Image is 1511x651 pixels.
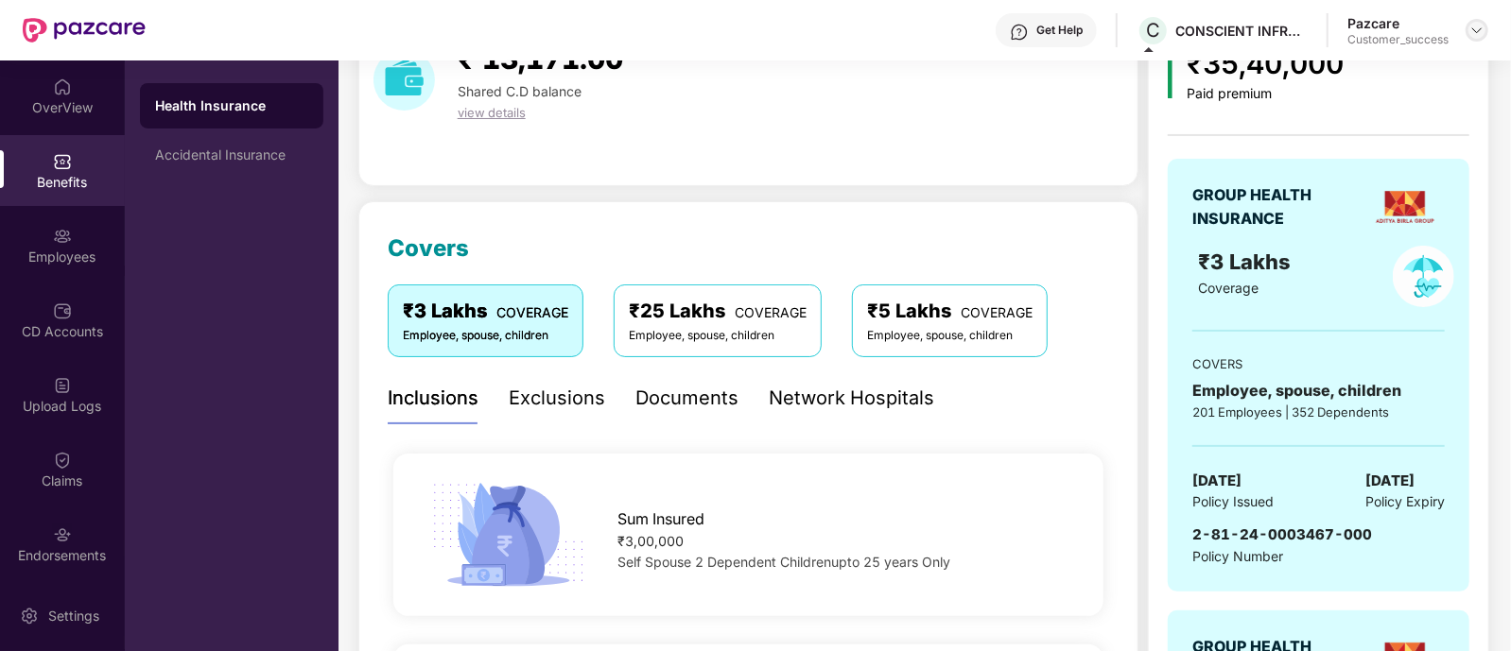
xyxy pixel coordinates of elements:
div: Employee, spouse, children [403,327,568,345]
img: svg+xml;base64,PHN2ZyBpZD0iQ0RfQWNjb3VudHMiIGRhdGEtbmFtZT0iQ0QgQWNjb3VudHMiIHhtbG5zPSJodHRwOi8vd3... [53,301,72,320]
img: svg+xml;base64,PHN2ZyBpZD0iSGVscC0zMngzMiIgeG1sbnM9Imh0dHA6Ly93d3cudzMub3JnLzIwMDAvc3ZnIiB3aWR0aD... [1010,23,1029,42]
img: icon [426,477,592,592]
span: Policy Issued [1192,491,1274,512]
span: Policy Number [1192,548,1283,564]
img: svg+xml;base64,PHN2ZyBpZD0iRW1wbG95ZWVzIiB4bWxucz0iaHR0cDovL3d3dy53My5vcmcvMjAwMC9zdmciIHdpZHRoPS... [53,227,72,246]
img: icon [1168,51,1172,98]
div: COVERS [1192,354,1445,373]
span: Coverage [1198,280,1259,296]
div: Get Help [1036,23,1083,38]
img: svg+xml;base64,PHN2ZyBpZD0iQ2xhaW0iIHhtbG5zPSJodHRwOi8vd3d3LnczLm9yZy8yMDAwL3N2ZyIgd2lkdGg9IjIwIi... [53,451,72,470]
span: [DATE] [1192,470,1242,492]
div: ₹35,40,000 [1188,42,1345,86]
span: Covers [388,234,469,262]
span: COVERAGE [496,304,568,320]
span: Shared C.D balance [458,83,582,99]
div: Employee, spouse, children [629,327,807,345]
div: Exclusions [509,384,605,413]
div: GROUP HEALTH INSURANCE [1192,183,1358,231]
div: 201 Employees | 352 Dependents [1192,403,1445,421]
img: New Pazcare Logo [23,18,146,43]
span: COVERAGE [735,304,807,320]
span: ₹ 13,171.00 [458,42,623,76]
img: svg+xml;base64,PHN2ZyBpZD0iSG9tZSIgeG1sbnM9Imh0dHA6Ly93d3cudzMub3JnLzIwMDAvc3ZnIiB3aWR0aD0iMjAiIG... [53,77,72,96]
div: ₹5 Lakhs [867,297,1033,326]
img: svg+xml;base64,PHN2ZyBpZD0iQmVuZWZpdHMiIHhtbG5zPSJodHRwOi8vd3d3LnczLm9yZy8yMDAwL3N2ZyIgd2lkdGg9Ij... [53,152,72,171]
div: Accidental Insurance [155,147,308,163]
div: CONSCIENT INFRASTRUCTURE PVT LTD [1175,22,1308,40]
div: Employee, spouse, children [1192,379,1445,403]
span: C [1146,19,1160,42]
span: Self Spouse 2 Dependent Childrenupto 25 years Only [618,554,951,570]
span: Sum Insured [618,507,705,531]
div: Documents [635,384,738,413]
img: svg+xml;base64,PHN2ZyBpZD0iU2V0dGluZy0yMHgyMCIgeG1sbnM9Imh0dHA6Ly93d3cudzMub3JnLzIwMDAvc3ZnIiB3aW... [20,607,39,625]
img: policyIcon [1393,246,1454,307]
div: Pazcare [1347,14,1449,32]
span: view details [458,105,526,120]
div: ₹3,00,000 [618,531,1072,552]
div: ₹25 Lakhs [629,297,807,326]
div: Health Insurance [155,96,308,115]
span: COVERAGE [961,304,1033,320]
img: insurerLogo [1372,174,1438,240]
div: Network Hospitals [769,384,934,413]
img: svg+xml;base64,PHN2ZyBpZD0iRHJvcGRvd24tMzJ4MzIiIHhtbG5zPSJodHRwOi8vd3d3LnczLm9yZy8yMDAwL3N2ZyIgd2... [1469,23,1485,38]
div: Customer_success [1347,32,1449,47]
div: Employee, spouse, children [867,327,1033,345]
div: Inclusions [388,384,478,413]
span: [DATE] [1365,470,1415,492]
span: 2-81-24-0003467-000 [1192,525,1372,543]
div: Paid premium [1188,86,1345,102]
span: Policy Expiry [1365,491,1445,512]
span: ₹3 Lakhs [1198,249,1296,274]
img: download [373,49,435,111]
div: Settings [43,607,105,625]
div: ₹3 Lakhs [403,297,568,326]
img: svg+xml;base64,PHN2ZyBpZD0iVXBsb2FkX0xvZ3MiIGRhdGEtbmFtZT0iVXBsb2FkIExvZ3MiIHhtbG5zPSJodHRwOi8vd3... [53,376,72,395]
img: svg+xml;base64,PHN2ZyBpZD0iRW5kb3JzZW1lbnRzIiB4bWxucz0iaHR0cDovL3d3dy53My5vcmcvMjAwMC9zdmciIHdpZH... [53,525,72,544]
